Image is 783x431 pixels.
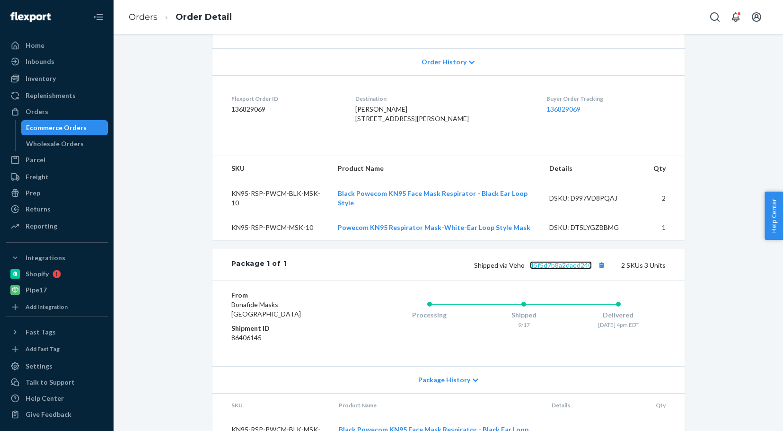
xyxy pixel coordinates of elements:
[212,156,331,181] th: SKU
[6,71,108,86] a: Inventory
[21,120,108,135] a: Ecommerce Orders
[382,310,477,320] div: Processing
[355,95,531,103] dt: Destination
[121,3,239,31] ol: breadcrumbs
[338,223,530,231] a: Powecom KN95 Respirator Mask-White-Ear Loop Style Mask
[6,359,108,374] a: Settings
[10,12,51,22] img: Flexport logo
[6,185,108,201] a: Prep
[6,407,108,422] button: Give Feedback
[26,155,45,165] div: Parcel
[705,8,724,26] button: Open Search Box
[26,204,51,214] div: Returns
[26,410,71,419] div: Give Feedback
[212,215,331,240] td: KN95-RSP-PWCM-MSK-10
[645,215,684,240] td: 1
[645,181,684,216] td: 2
[330,156,542,181] th: Product Name
[6,282,108,298] a: Pipe17
[648,394,684,417] th: Qty
[6,325,108,340] button: Fast Tags
[6,391,108,406] a: Help Center
[231,333,344,343] dd: 86406145
[212,394,331,417] th: SKU
[645,156,684,181] th: Qty
[21,136,108,151] a: Wholesale Orders
[6,202,108,217] a: Returns
[231,95,341,103] dt: Flexport Order ID
[6,375,108,390] a: Talk to Support
[542,156,646,181] th: Details
[231,324,344,333] dt: Shipment ID
[549,223,638,232] div: DSKU: DT5LYGZBBMG
[571,310,666,320] div: Delivered
[6,301,108,313] a: Add Integration
[231,259,287,271] div: Package 1 of 1
[747,8,766,26] button: Open account menu
[596,259,608,271] button: Copy tracking number
[26,188,40,198] div: Prep
[26,91,76,100] div: Replenishments
[26,361,53,371] div: Settings
[26,123,87,132] div: Ecommerce Orders
[231,105,341,114] dd: 136829069
[286,259,665,271] div: 2 SKUs 3 Units
[571,321,666,329] div: [DATE] 4pm EDT
[474,261,608,269] span: Shipped via Veho
[26,327,56,337] div: Fast Tags
[26,303,68,311] div: Add Integration
[212,181,331,216] td: KN95-RSP-PWCM-BLK-MSK-10
[26,221,57,231] div: Reporting
[6,152,108,167] a: Parcel
[765,192,783,240] button: Help Center
[6,250,108,265] button: Integrations
[546,95,666,103] dt: Buyer Order Tracking
[26,139,84,149] div: Wholesale Orders
[26,394,64,403] div: Help Center
[6,54,108,69] a: Inbounds
[331,394,544,417] th: Product Name
[6,88,108,103] a: Replenishments
[89,8,108,26] button: Close Navigation
[26,172,49,182] div: Freight
[26,107,48,116] div: Orders
[726,8,745,26] button: Open notifications
[6,219,108,234] a: Reporting
[6,266,108,281] a: Shopify
[418,375,470,385] span: Package History
[26,285,47,295] div: Pipe17
[231,290,344,300] dt: From
[26,269,49,279] div: Shopify
[549,194,638,203] div: DSKU: D997VD8PQAJ
[26,253,65,263] div: Integrations
[338,189,528,207] a: Black Powecom KN95 Face Mask Respirator - Black Ear Loop Style
[544,394,648,417] th: Details
[6,343,108,355] a: Add Fast Tag
[6,38,108,53] a: Home
[176,12,232,22] a: Order Detail
[355,105,469,123] span: [PERSON_NAME] [STREET_ADDRESS][PERSON_NAME]
[530,261,592,269] a: 45f5d7b8a2daed240
[26,74,56,83] div: Inventory
[26,57,54,66] div: Inbounds
[546,105,581,113] a: 136829069
[476,310,571,320] div: Shipped
[231,300,301,318] span: Bonafide Masks [GEOGRAPHIC_DATA]
[129,12,158,22] a: Orders
[6,169,108,185] a: Freight
[422,57,466,67] span: Order History
[6,104,108,119] a: Orders
[476,321,571,329] div: 9/17
[26,345,60,353] div: Add Fast Tag
[26,378,75,387] div: Talk to Support
[26,41,44,50] div: Home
